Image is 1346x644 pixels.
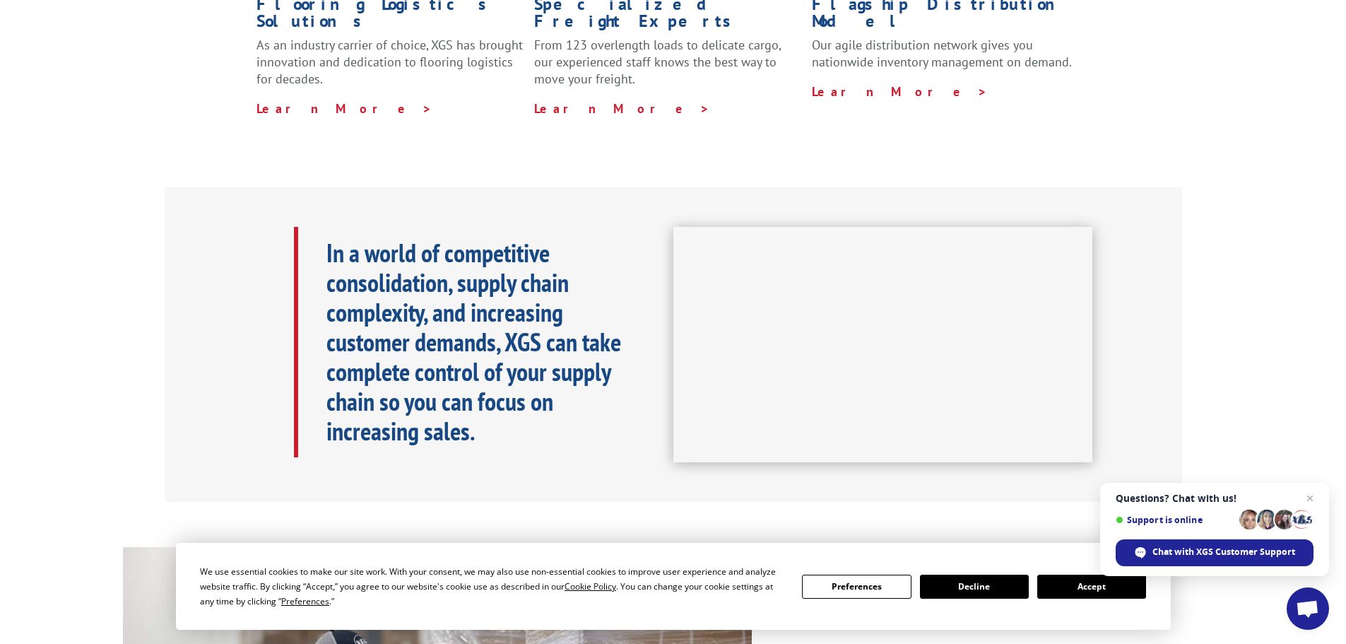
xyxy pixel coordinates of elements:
[565,580,616,592] span: Cookie Policy
[1116,493,1313,504] span: Questions? Chat with us!
[1037,575,1146,599] button: Accept
[256,100,432,117] a: Learn More >
[1287,587,1329,630] a: Open chat
[673,227,1092,463] iframe: XGS Logistics Solutions
[1152,546,1295,558] span: Chat with XGS Customer Support
[534,100,710,117] a: Learn More >
[176,543,1171,630] div: Cookie Consent Prompt
[920,575,1029,599] button: Decline
[802,575,911,599] button: Preferences
[812,37,1072,70] span: Our agile distribution network gives you nationwide inventory management on demand.
[1116,515,1234,525] span: Support is online
[256,37,523,87] span: As an industry carrier of choice, XGS has brought innovation and dedication to flooring logistics...
[534,37,801,100] p: From 123 overlength loads to delicate cargo, our experienced staff knows the best way to move you...
[326,236,621,447] b: In a world of competitive consolidation, supply chain complexity, and increasing customer demands...
[200,564,785,609] div: We use essential cookies to make our site work. With your consent, we may also use non-essential ...
[812,83,988,100] a: Learn More >
[281,595,329,607] span: Preferences
[1116,539,1313,566] span: Chat with XGS Customer Support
